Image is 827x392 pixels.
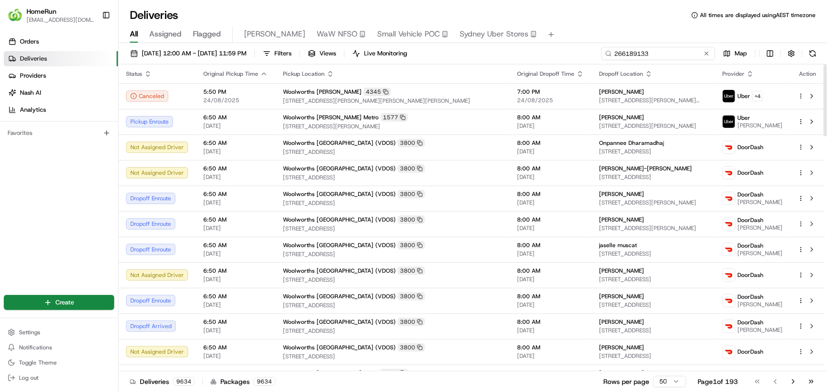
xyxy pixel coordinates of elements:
[517,293,584,300] span: 8:00 AM
[319,49,336,58] span: Views
[203,301,268,309] span: [DATE]
[599,122,707,130] span: [STREET_ADDRESS][PERSON_NAME]
[4,125,114,141] div: Favorites
[4,34,118,49] a: Orders
[283,97,502,105] span: [STREET_ADDRESS][PERSON_NAME][PERSON_NAME][PERSON_NAME]
[4,356,114,369] button: Toggle Theme
[126,70,142,78] span: Status
[398,215,425,224] div: 3800
[283,88,362,96] span: Woolworths [PERSON_NAME]
[27,16,94,24] button: [EMAIL_ADDRESS][DOMAIN_NAME]
[517,88,584,96] span: 7:00 PM
[398,190,425,198] div: 3800
[283,216,396,223] span: Woolworths [GEOGRAPHIC_DATA] (VDOS)
[20,54,47,63] span: Deliveries
[381,113,408,122] div: 1577
[719,47,751,60] button: Map
[723,269,735,281] img: doordash_logo_v2.png
[130,8,178,23] h1: Deliveries
[203,139,268,147] span: 6:50 AM
[517,301,584,309] span: [DATE]
[210,377,275,386] div: Packages
[19,344,52,351] span: Notifications
[348,47,411,60] button: Live Monitoring
[599,148,707,155] span: [STREET_ADDRESS]
[283,293,396,300] span: Woolworths [GEOGRAPHIC_DATA] (VDOS)
[517,114,584,121] span: 8:00 AM
[735,49,747,58] span: Map
[737,370,750,377] span: Uber
[126,47,251,60] button: [DATE] 12:00 AM - [DATE] 11:59 PM
[752,91,763,101] button: +4
[517,224,584,232] span: [DATE]
[599,327,707,334] span: [STREET_ADDRESS]
[283,353,502,360] span: [STREET_ADDRESS]
[599,114,644,121] span: [PERSON_NAME]
[601,47,715,60] input: Type to search
[737,122,782,129] span: [PERSON_NAME]
[723,294,735,307] img: doordash_logo_v2.png
[4,4,98,27] button: HomeRunHomeRun[EMAIL_ADDRESS][DOMAIN_NAME]
[806,47,819,60] button: Refresh
[283,174,502,181] span: [STREET_ADDRESS]
[517,148,584,155] span: [DATE]
[283,250,502,258] span: [STREET_ADDRESS]
[4,295,114,310] button: Create
[517,122,584,130] span: [DATE]
[517,173,584,181] span: [DATE]
[599,369,644,377] span: [PERSON_NAME]
[737,301,782,308] span: [PERSON_NAME]
[737,319,763,326] span: DoorDash
[517,267,584,275] span: 8:00 AM
[737,271,763,279] span: DoorDash
[4,68,118,83] a: Providers
[27,7,56,16] button: HomeRun
[517,241,584,249] span: 8:00 AM
[700,11,816,19] span: All times are displayed using AEST timezone
[203,267,268,275] span: 6:50 AM
[517,352,584,360] span: [DATE]
[517,199,584,206] span: [DATE]
[203,344,268,351] span: 6:50 AM
[203,70,258,78] span: Original Pickup Time
[599,216,644,223] span: [PERSON_NAME]
[283,225,502,232] span: [STREET_ADDRESS]
[599,139,664,147] span: Onpannee Dharamadhaj
[698,377,738,386] div: Page 1 of 193
[737,143,763,151] span: DoorDash
[723,243,735,256] img: doordash_logo_v2.png
[203,88,268,96] span: 5:50 PM
[737,92,750,100] span: Uber
[20,37,39,46] span: Orders
[130,377,195,386] div: Deliveries
[283,344,396,351] span: Woolworths [GEOGRAPHIC_DATA] (VDOS)
[723,346,735,358] img: doordash_logo_v2.png
[517,327,584,334] span: [DATE]
[20,71,46,80] span: Providers
[203,369,268,377] span: 6:50 AM
[737,242,763,249] span: DoorDash
[283,276,502,284] span: [STREET_ADDRESS]
[737,169,763,177] span: DoorDash
[737,249,782,257] span: [PERSON_NAME]
[203,97,268,104] span: 24/08/2025
[203,327,268,334] span: [DATE]
[193,28,221,40] span: Flagged
[203,114,268,121] span: 6:50 AM
[599,88,644,96] span: [PERSON_NAME]
[517,139,584,147] span: 8:00 AM
[4,326,114,339] button: Settings
[599,267,644,275] span: [PERSON_NAME]
[283,148,502,156] span: [STREET_ADDRESS]
[723,192,735,205] img: doordash_logo_v2.png
[203,276,268,283] span: [DATE]
[599,241,637,249] span: jaselle muscat
[203,148,268,155] span: [DATE]
[460,28,528,40] span: Sydney Uber Stores
[20,89,41,97] span: Nash AI
[599,293,644,300] span: [PERSON_NAME]
[8,8,23,23] img: HomeRun
[398,164,425,173] div: 3800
